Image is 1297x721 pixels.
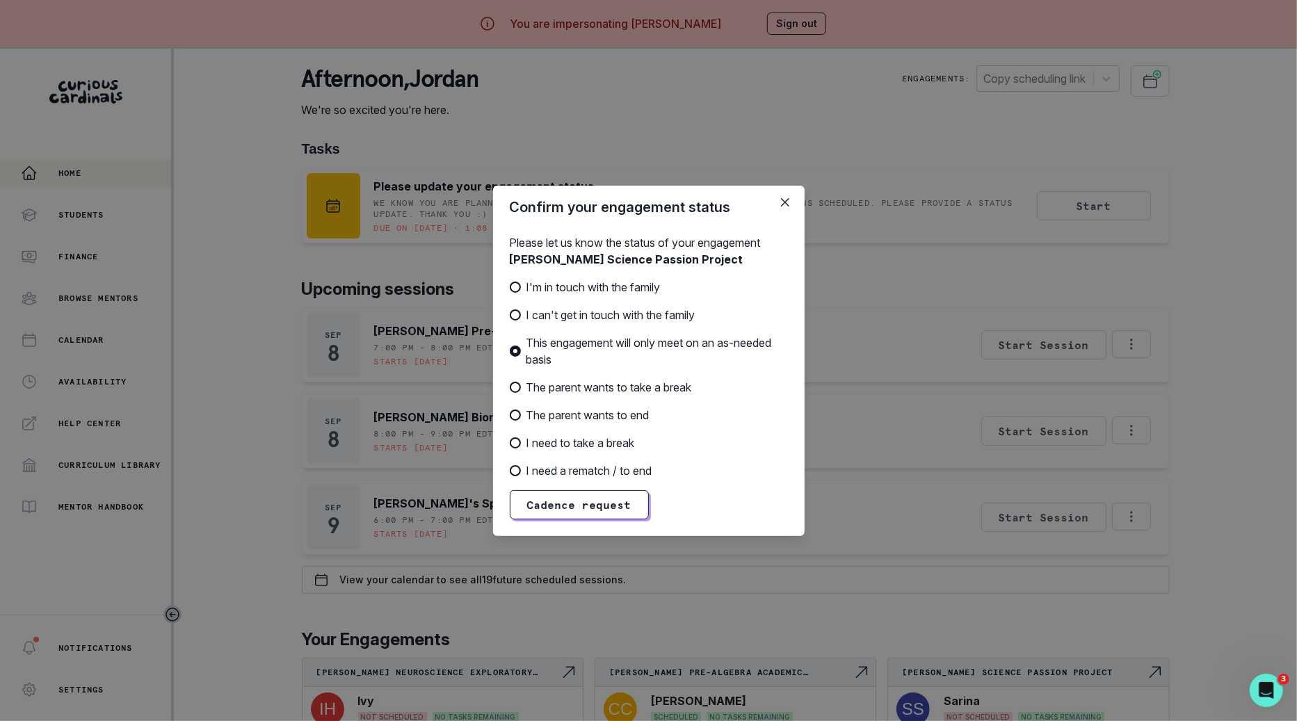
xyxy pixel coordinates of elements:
span: 3 [1278,674,1289,685]
span: I need a rematch / to end [526,462,652,479]
button: Close [774,191,796,213]
span: This engagement will only meet on an as-needed basis [526,334,788,368]
p: Please let us know the status of your engagement [510,234,788,268]
span: I can't get in touch with the family [526,307,695,323]
header: Confirm your engagement status [493,186,805,229]
span: I need to take a break [526,435,635,451]
span: I'm in touch with the family [526,279,661,295]
span: The parent wants to end [526,407,650,423]
button: Cadence request [510,490,649,519]
b: [PERSON_NAME] Science Passion Project [510,252,743,266]
span: The parent wants to take a break [526,379,692,396]
iframe: Intercom live chat [1250,674,1283,707]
